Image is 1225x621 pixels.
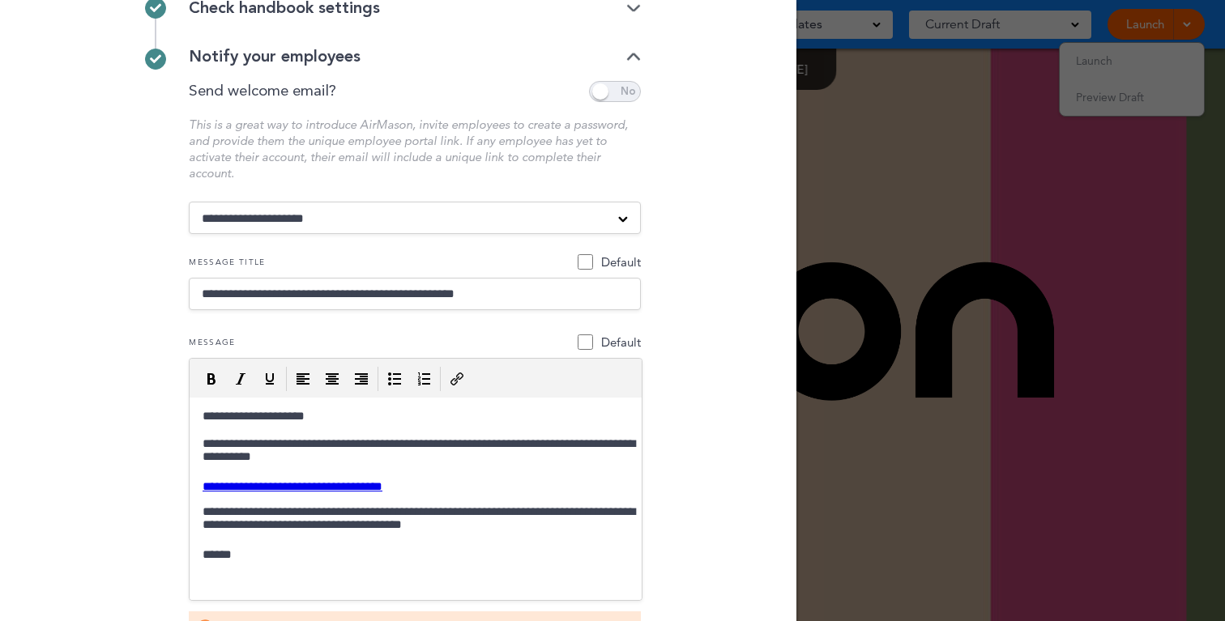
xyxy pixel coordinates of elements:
div: Insert/edit link [443,367,471,391]
div: Italic [227,367,254,391]
div: Bullet list [381,367,408,391]
div: Align center [318,367,346,391]
div: Notify your employees [189,49,641,65]
div: Align right [348,367,375,391]
label: Default [601,336,641,348]
p: Send welcome email? [189,84,336,100]
p: This is a great way to introduce AirMason, invite employees to create a password, and provide the... [189,117,641,181]
span: Message [189,337,235,348]
div: Align left [289,367,317,391]
iframe: Rich Text Area. Press ALT-F9 for menu. Press ALT-F10 for toolbar. Press ALT-0 for help [190,398,655,600]
div: Numbered list [410,367,437,391]
div: Bold [198,367,225,391]
img: arrow-down@2x.png [626,3,641,14]
div: Underline [256,367,284,391]
img: arrow-down@2x.png [626,52,641,62]
span: Message title [189,257,265,268]
label: Default [601,256,641,268]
